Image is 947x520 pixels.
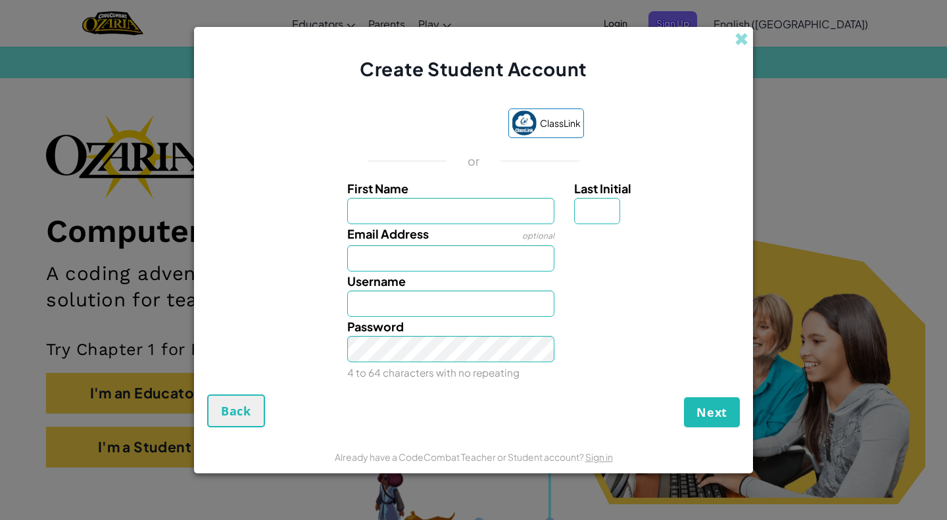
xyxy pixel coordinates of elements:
span: ClassLink [540,114,581,133]
span: Next [696,404,727,420]
span: Already have a CodeCombat Teacher or Student account? [335,451,585,463]
span: Back [221,403,251,419]
p: or [468,153,480,169]
a: Sign in [585,451,613,463]
img: classlink-logo-small.png [512,110,537,135]
span: Email Address [347,226,429,241]
iframe: Sign in with Google Button [357,110,502,139]
button: Next [684,397,740,427]
span: First Name [347,181,408,196]
span: Last Initial [574,181,631,196]
span: Create Student Account [360,57,587,80]
span: Password [347,319,404,334]
span: optional [522,231,554,241]
span: Username [347,273,406,289]
small: 4 to 64 characters with no repeating [347,366,520,379]
button: Back [207,394,265,427]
